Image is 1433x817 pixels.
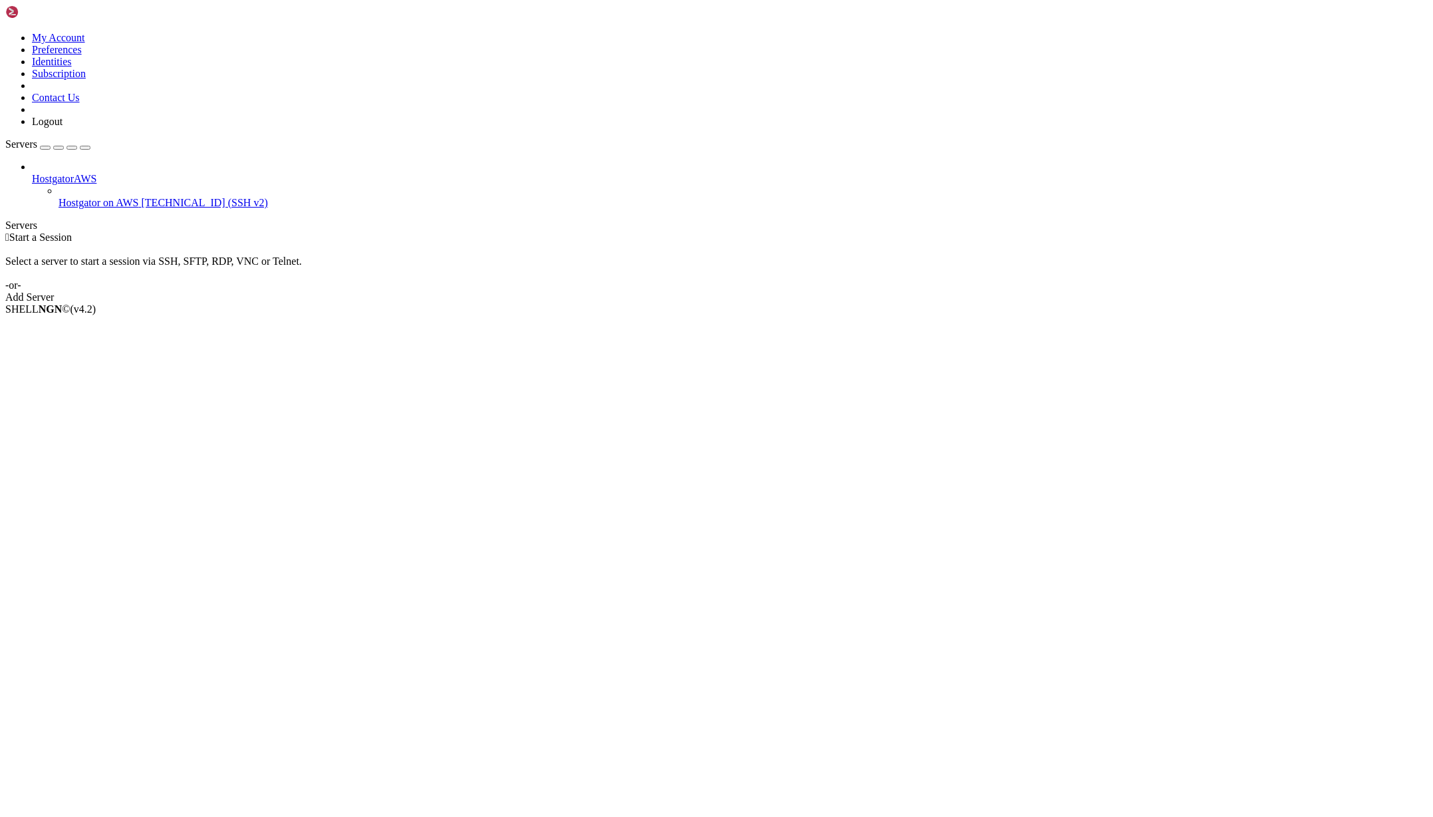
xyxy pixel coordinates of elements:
[59,185,1428,209] li: Hostgator on AWS [TECHNICAL_ID] (SSH v2)
[70,303,96,315] span: 4.2.0
[142,197,268,208] span: [TECHNICAL_ID] (SSH v2)
[32,161,1428,209] li: HostgatorAWS
[5,138,90,150] a: Servers
[59,197,1428,209] a: Hostgator on AWS [TECHNICAL_ID] (SSH v2)
[5,232,9,243] span: 
[32,92,80,103] a: Contact Us
[9,232,72,243] span: Start a Session
[5,138,37,150] span: Servers
[5,220,1428,232] div: Servers
[59,197,139,208] span: Hostgator on AWS
[39,303,63,315] b: NGN
[32,68,86,79] a: Subscription
[32,32,85,43] a: My Account
[5,244,1428,291] div: Select a server to start a session via SSH, SFTP, RDP, VNC or Telnet. -or-
[5,5,82,19] img: Shellngn
[32,44,82,55] a: Preferences
[32,173,1428,185] a: HostgatorAWS
[32,56,72,67] a: Identities
[5,291,1428,303] div: Add Server
[32,173,96,184] span: HostgatorAWS
[32,116,63,127] a: Logout
[5,303,96,315] span: SHELL ©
